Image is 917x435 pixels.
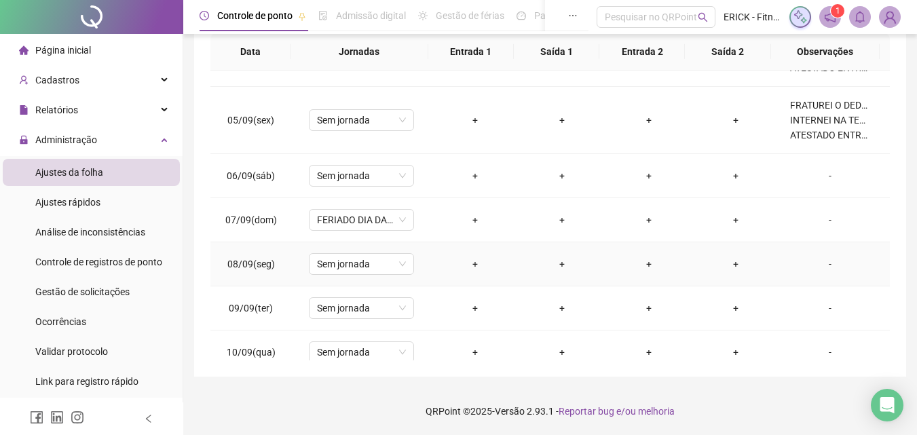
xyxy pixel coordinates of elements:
div: - [790,257,870,271]
div: + [703,113,768,128]
img: 5500 [880,7,900,27]
div: + [616,345,681,360]
div: - [790,301,870,316]
div: + [616,168,681,183]
span: pushpin [298,12,306,20]
span: Administração [35,134,97,145]
span: linkedin [50,411,64,424]
div: + [443,212,508,227]
div: + [529,168,595,183]
div: + [529,113,595,128]
span: Ajustes rápidos [35,197,100,208]
div: + [616,257,681,271]
div: - [790,345,870,360]
div: + [443,113,508,128]
div: + [703,345,768,360]
span: 09/09(ter) [229,303,273,314]
span: search [698,12,708,22]
div: + [443,257,508,271]
img: sparkle-icon.fc2bf0ac1784a2077858766a79e2daf3.svg [793,10,808,24]
span: Gestão de férias [436,10,504,21]
div: + [616,113,681,128]
span: left [144,414,153,423]
span: Observações [782,44,869,59]
div: + [529,257,595,271]
span: Gestão de solicitações [35,286,130,297]
th: Entrada 2 [599,33,685,71]
span: Relatórios [35,105,78,115]
div: - [790,212,870,227]
div: + [703,301,768,316]
span: Ocorrências [35,316,86,327]
div: + [616,212,681,227]
span: Sem jornada [317,254,406,274]
span: Controle de registros de ponto [35,257,162,267]
div: + [443,301,508,316]
div: Open Intercom Messenger [871,389,903,421]
th: Saída 2 [685,33,770,71]
span: Painel do DP [534,10,587,21]
span: 07/09(dom) [225,214,277,225]
span: file-done [318,11,328,20]
div: + [529,212,595,227]
span: Controle de ponto [217,10,293,21]
span: ellipsis [568,11,578,20]
span: Sem jornada [317,110,406,130]
span: Cadastros [35,75,79,86]
span: FERIADO DIA DA INDEPENDÊNCIA [317,210,406,230]
span: Validar protocolo [35,346,108,357]
span: 05/09(sex) [227,115,274,126]
span: Ajustes da folha [35,167,103,178]
span: bell [854,11,866,23]
span: ERICK - Fitness Exclusive [724,10,781,24]
span: Sem jornada [317,342,406,362]
div: + [703,257,768,271]
span: 1 [836,6,840,16]
span: file [19,105,29,115]
span: lock [19,135,29,145]
span: Página inicial [35,45,91,56]
div: + [443,168,508,183]
span: dashboard [517,11,526,20]
span: instagram [71,411,84,424]
span: Reportar bug e/ou melhoria [559,406,675,417]
span: 08/09(seg) [227,259,275,269]
th: Saída 1 [514,33,599,71]
th: Observações [771,33,880,71]
div: FRATUREI O DEDO, TIVE QUE FIAR INTERNADO PARA REALIZAR PROCEDIMENTO CIRÚRGICO. INTERNEI NA TERÇA ... [790,98,870,143]
span: facebook [30,411,43,424]
div: - [790,168,870,183]
div: + [443,345,508,360]
div: + [703,212,768,227]
th: Data [210,33,291,71]
th: Entrada 1 [428,33,514,71]
sup: 1 [831,4,844,18]
span: Versão [495,406,525,417]
span: sun [418,11,428,20]
div: + [616,301,681,316]
span: Link para registro rápido [35,376,138,387]
span: 10/09(qua) [227,347,276,358]
span: Análise de inconsistências [35,227,145,238]
div: + [703,168,768,183]
span: notification [824,11,836,23]
span: home [19,45,29,55]
footer: QRPoint © 2025 - 2.93.1 - [183,387,917,435]
div: + [529,345,595,360]
span: 06/09(sáb) [227,170,275,181]
span: Sem jornada [317,166,406,186]
div: + [529,301,595,316]
span: Admissão digital [336,10,406,21]
th: Jornadas [291,33,428,71]
span: user-add [19,75,29,85]
span: clock-circle [200,11,209,20]
span: Sem jornada [317,298,406,318]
